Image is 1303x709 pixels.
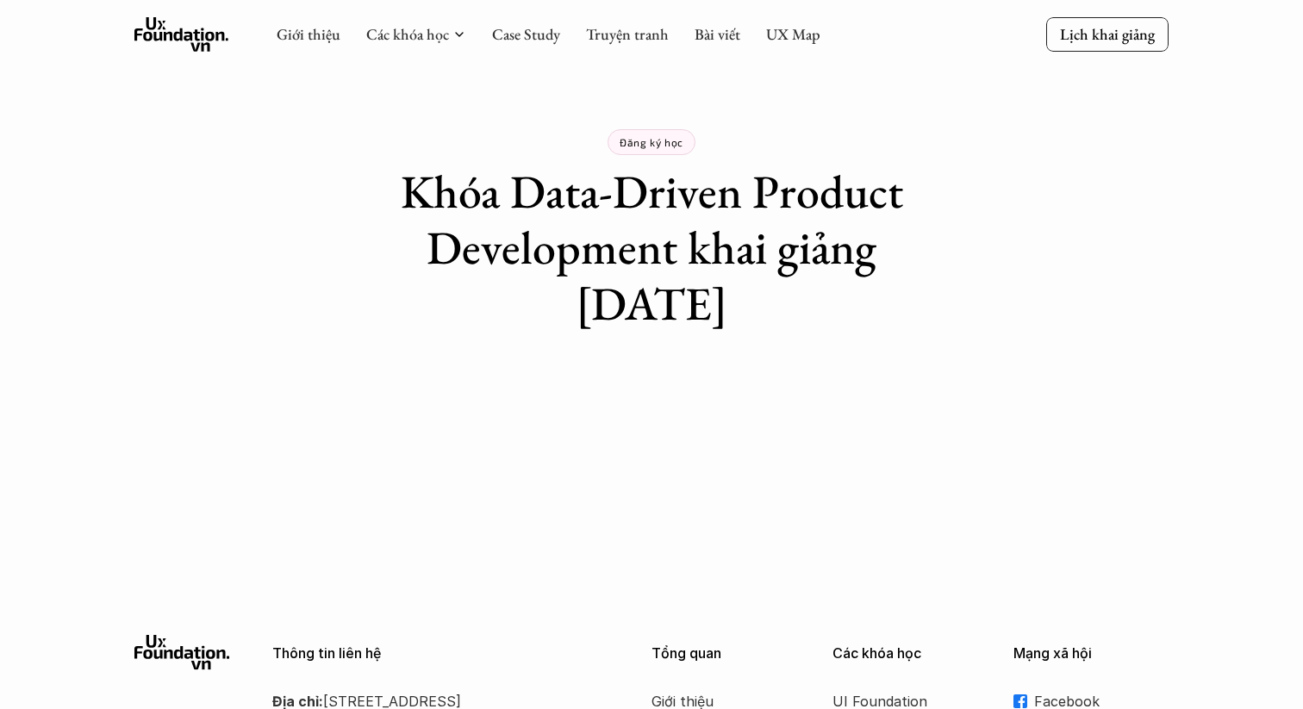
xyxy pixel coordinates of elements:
p: Tổng quan [651,645,807,662]
a: Truyện tranh [586,24,669,44]
h1: Khóa Data-Driven Product Development khai giảng [DATE] [350,164,953,331]
a: Lịch khai giảng [1046,17,1169,51]
p: Các khóa học [832,645,988,662]
p: Đăng ký học [620,136,683,148]
iframe: Tally form [307,365,996,494]
a: Giới thiệu [277,24,340,44]
p: Lịch khai giảng [1060,24,1155,44]
a: Các khóa học [366,24,449,44]
a: Bài viết [695,24,740,44]
p: Mạng xã hội [1013,645,1169,662]
p: Thông tin liên hệ [272,645,608,662]
a: Case Study [492,24,560,44]
a: UX Map [766,24,820,44]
